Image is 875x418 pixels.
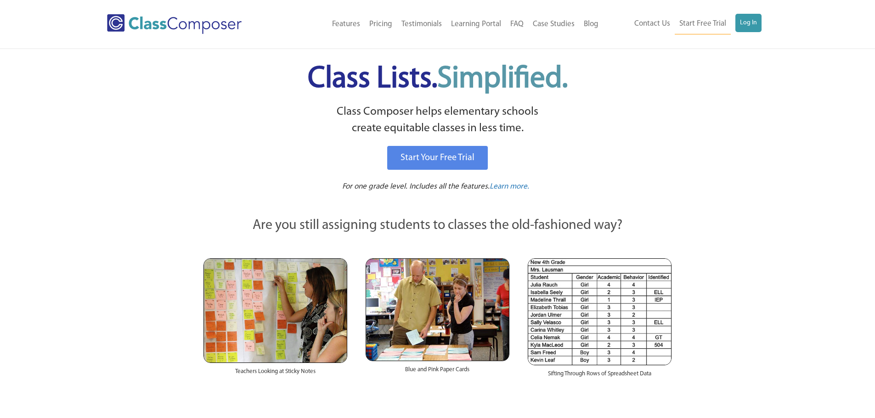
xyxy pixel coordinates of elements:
a: Learning Portal [446,14,506,34]
a: Learn more. [490,181,529,193]
span: For one grade level. Includes all the features. [342,183,490,190]
p: Are you still assigning students to classes the old-fashioned way? [203,216,672,236]
span: Start Your Free Trial [401,153,474,162]
a: Features [327,14,365,34]
a: Blog [579,14,603,34]
a: Start Your Free Trial [387,146,488,170]
span: Simplified. [437,64,568,94]
img: Spreadsheets [528,258,672,365]
div: Blue and Pink Paper Cards [366,361,509,383]
a: Case Studies [528,14,579,34]
a: Testimonials [397,14,446,34]
a: Log In [735,14,762,32]
span: Class Lists. [308,64,568,94]
a: Pricing [365,14,397,34]
a: FAQ [506,14,528,34]
div: Teachers Looking at Sticky Notes [203,363,347,385]
img: Class Composer [107,14,242,34]
nav: Header Menu [603,14,762,34]
p: Class Composer helps elementary schools create equitable classes in less time. [202,104,673,137]
a: Contact Us [630,14,675,34]
a: Start Free Trial [675,14,731,34]
img: Teachers Looking at Sticky Notes [203,258,347,363]
nav: Header Menu [279,14,603,34]
img: Blue and Pink Paper Cards [366,258,509,361]
span: Learn more. [490,183,529,190]
div: Sifting Through Rows of Spreadsheet Data [528,365,672,387]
